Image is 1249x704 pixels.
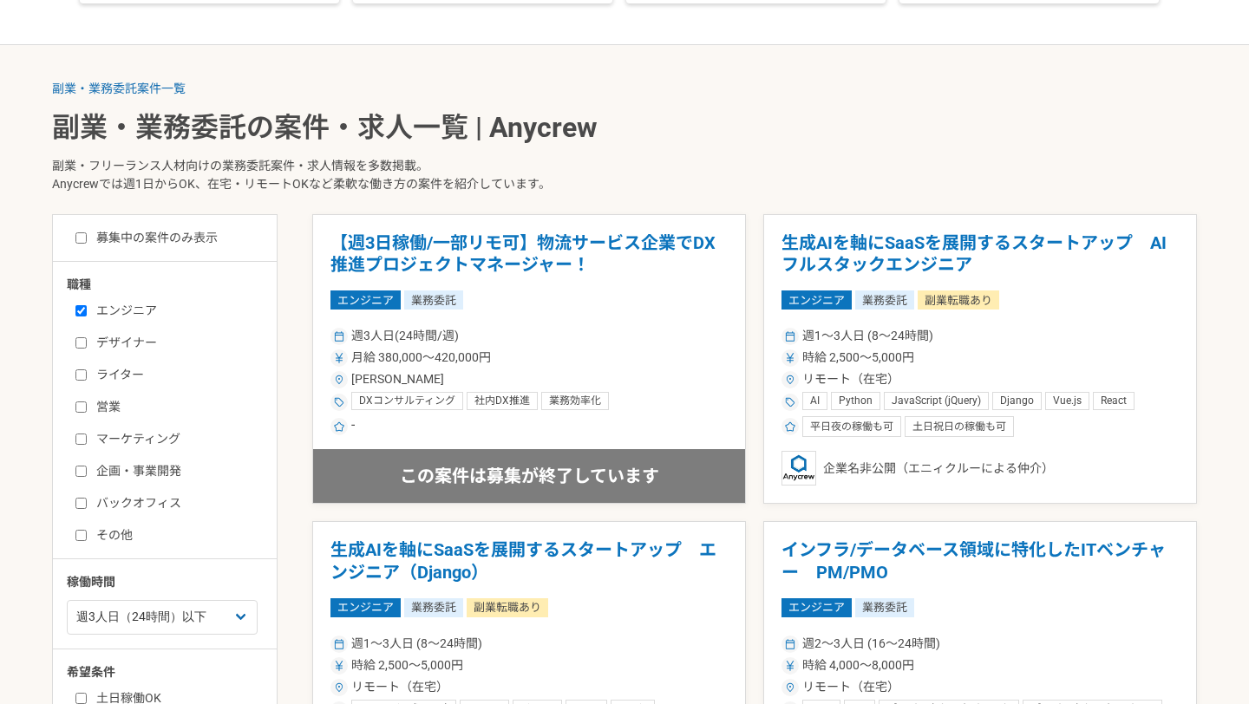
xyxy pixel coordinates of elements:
[785,353,795,363] img: ico_currency_yen-76ea2c4c.svg
[52,81,186,95] a: 副業・業務委託案件一覧
[785,682,795,693] img: ico_location_pin-352ac629.svg
[75,494,275,512] label: バックオフィス
[404,598,463,617] span: 業務委託
[359,394,455,408] span: DXコンサルティング
[351,678,448,696] span: リモート（在宅）
[67,576,115,590] span: 稼働時間
[75,401,87,413] input: 営業
[785,639,795,649] img: ico_calendar-4541a85f.svg
[351,349,491,367] span: 月給 380,000〜420,000円
[785,397,795,407] img: ico_tag-f97210f0.svg
[351,656,463,675] span: 時給 2,500〜5,000円
[75,398,275,416] label: 営業
[802,656,914,675] span: 時給 4,000〜8,000円
[1053,394,1082,408] span: Vue.js
[75,302,275,320] label: エンジニア
[802,416,901,437] div: 平日夜の稼働も可
[785,331,795,342] img: ico_calendar-4541a85f.svg
[802,327,933,345] span: 週1〜3人日 (8〜24時間)
[330,598,401,617] span: エンジニア
[75,498,87,509] input: バックオフィス
[52,112,1197,143] h1: 副業・業務委託の案件・求人一覧 | Anycrew
[802,370,899,388] span: リモート（在宅）
[334,639,344,649] img: ico_calendar-4541a85f.svg
[785,661,795,671] img: ico_currency_yen-76ea2c4c.svg
[75,462,275,480] label: 企画・事業開発
[781,290,852,310] span: エンジニア
[802,349,914,367] span: 時給 2,500〜5,000円
[781,598,852,617] span: エンジニア
[334,353,344,363] img: ico_currency_yen-76ea2c4c.svg
[404,290,463,310] span: 業務委託
[892,394,981,408] span: JavaScript (jQuery)
[75,433,87,445] input: マーケティング
[802,678,899,696] span: リモート（在宅）
[330,232,728,277] h1: 【週3日稼働/一部リモ可】物流サービス企業でDX推進プロジェクトマネージャー！
[839,394,873,408] span: Python
[75,337,87,349] input: デザイナー
[67,665,115,679] span: 希望条件
[351,635,482,653] span: 週1〜3人日 (8〜24時間)
[75,530,87,541] input: その他
[855,598,914,617] span: 業務委託
[781,539,1179,583] h1: インフラ/データベース領域に特化したITベンチャー PM/PMO
[330,290,401,310] span: エンジニア
[474,394,530,408] span: 社内DX推進
[334,375,344,385] img: ico_location_pin-352ac629.svg
[549,394,601,408] span: 業務効率化
[75,232,87,244] input: 募集中の案件のみ表示
[334,397,344,407] img: ico_tag-f97210f0.svg
[75,334,275,352] label: デザイナー
[334,661,344,671] img: ico_currency_yen-76ea2c4c.svg
[75,366,275,384] label: ライター
[802,635,940,653] span: 週2〜3人日 (16〜24時間)
[334,682,344,693] img: ico_location_pin-352ac629.svg
[75,430,275,448] label: マーケティング
[75,693,87,704] input: 土日稼働OK
[75,369,87,381] input: ライター
[467,598,548,617] span: 副業転職あり
[785,375,795,385] img: ico_location_pin-352ac629.svg
[75,466,87,477] input: 企画・事業開発
[334,331,344,342] img: ico_calendar-4541a85f.svg
[351,370,444,388] span: [PERSON_NAME]
[918,290,999,310] span: 副業転職あり
[75,229,218,247] label: 募集中の案件のみ表示
[67,277,91,291] span: 職種
[781,232,1179,277] h1: 生成AIを軸にSaaSを展開するスタートアップ AIフルスタックエンジニア
[905,416,1014,437] div: 土日祝日の稼働も可
[75,305,87,316] input: エンジニア
[351,327,459,345] span: 週3人日(24時間/週)
[785,421,795,432] img: ico_star-c4f7eedc.svg
[313,449,745,503] div: この案件は募集が終了しています
[855,290,914,310] span: 業務委託
[1101,394,1127,408] span: React
[330,539,728,583] h1: 生成AIを軸にSaaSを展開するスタートアップ エンジニア（Django）
[351,416,355,437] span: -
[810,394,820,408] span: AI
[75,526,275,544] label: その他
[52,143,1197,214] p: 副業・フリーランス人材向けの業務委託案件・求人情報を多数掲載。 Anycrewでは週1日からOK、在宅・リモートOKなど柔軟な働き方の案件を紹介しています。
[334,421,344,432] img: ico_star-c4f7eedc.svg
[781,451,1179,486] div: 企業名非公開（エニィクルーによる仲介）
[1000,394,1034,408] span: Django
[781,451,816,486] img: logo_text_blue_01.png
